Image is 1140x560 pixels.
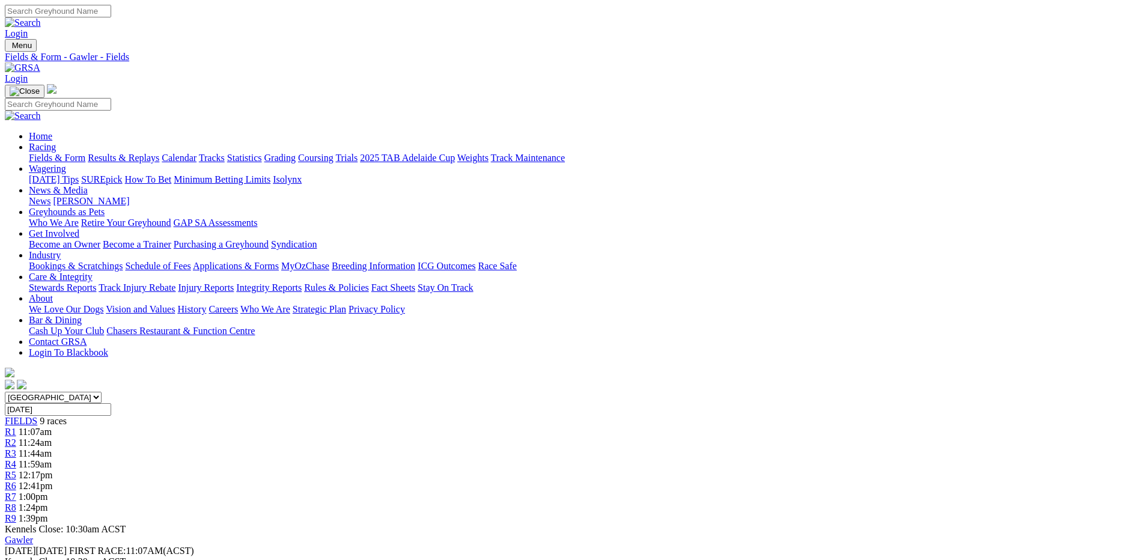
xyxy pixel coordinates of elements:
img: Search [5,111,41,121]
a: Vision and Values [106,304,175,314]
img: twitter.svg [17,380,26,389]
a: Schedule of Fees [125,261,191,271]
a: Become a Trainer [103,239,171,249]
a: Greyhounds as Pets [29,207,105,217]
span: 1:24pm [19,502,48,513]
a: ICG Outcomes [418,261,475,271]
a: News & Media [29,185,88,195]
a: Integrity Reports [236,282,302,293]
input: Select date [5,403,111,416]
a: Who We Are [240,304,290,314]
button: Toggle navigation [5,85,44,98]
div: Get Involved [29,239,1135,250]
a: Home [29,131,52,141]
a: FIELDS [5,416,37,426]
a: 2025 TAB Adelaide Cup [360,153,455,163]
span: 12:41pm [19,481,53,491]
a: Login [5,28,28,38]
a: How To Bet [125,174,172,184]
img: logo-grsa-white.png [5,368,14,377]
a: Bookings & Scratchings [29,261,123,271]
a: Login To Blackbook [29,347,108,358]
a: R9 [5,513,16,523]
span: 12:17pm [19,470,53,480]
a: Chasers Restaurant & Function Centre [106,326,255,336]
a: R7 [5,492,16,502]
a: Statistics [227,153,262,163]
div: Industry [29,261,1135,272]
a: Isolynx [273,174,302,184]
a: [DATE] Tips [29,174,79,184]
span: 1:39pm [19,513,48,523]
span: FIRST RACE: [69,546,126,556]
span: 11:59am [19,459,52,469]
span: Menu [12,41,32,50]
a: Track Injury Rebate [99,282,175,293]
a: Stewards Reports [29,282,96,293]
div: Bar & Dining [29,326,1135,336]
a: Bar & Dining [29,315,82,325]
a: Retire Your Greyhound [81,218,171,228]
a: Strategic Plan [293,304,346,314]
span: 1:00pm [19,492,48,502]
a: Care & Integrity [29,272,93,282]
span: [DATE] [5,546,67,556]
a: We Love Our Dogs [29,304,103,314]
a: Results & Replays [88,153,159,163]
a: Wagering [29,163,66,174]
a: R1 [5,427,16,437]
a: Breeding Information [332,261,415,271]
span: R5 [5,470,16,480]
span: 11:24am [19,437,52,448]
span: 11:44am [19,448,52,458]
a: Applications & Forms [193,261,279,271]
a: R6 [5,481,16,491]
a: Login [5,73,28,84]
a: GAP SA Assessments [174,218,258,228]
a: Get Involved [29,228,79,239]
span: [DATE] [5,546,36,556]
div: Greyhounds as Pets [29,218,1135,228]
a: MyOzChase [281,261,329,271]
a: Stay On Track [418,282,473,293]
input: Search [5,98,111,111]
a: R2 [5,437,16,448]
span: 11:07am [19,427,52,437]
img: facebook.svg [5,380,14,389]
div: Racing [29,153,1135,163]
a: Rules & Policies [304,282,369,293]
a: Grading [264,153,296,163]
div: News & Media [29,196,1135,207]
a: Syndication [271,239,317,249]
a: Track Maintenance [491,153,565,163]
a: Contact GRSA [29,336,87,347]
a: Industry [29,250,61,260]
a: Calendar [162,153,197,163]
a: R3 [5,448,16,458]
a: Gawler [5,535,33,545]
a: R8 [5,502,16,513]
a: Weights [457,153,489,163]
div: Wagering [29,174,1135,185]
a: Tracks [199,153,225,163]
a: Racing [29,142,56,152]
a: Fact Sheets [371,282,415,293]
input: Search [5,5,111,17]
img: Close [10,87,40,96]
a: Trials [335,153,358,163]
a: Race Safe [478,261,516,271]
a: Who We Are [29,218,79,228]
div: Care & Integrity [29,282,1135,293]
a: Injury Reports [178,282,234,293]
a: Minimum Betting Limits [174,174,270,184]
a: Privacy Policy [349,304,405,314]
span: 9 races [40,416,67,426]
span: R4 [5,459,16,469]
a: Fields & Form - Gawler - Fields [5,52,1135,62]
a: About [29,293,53,303]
